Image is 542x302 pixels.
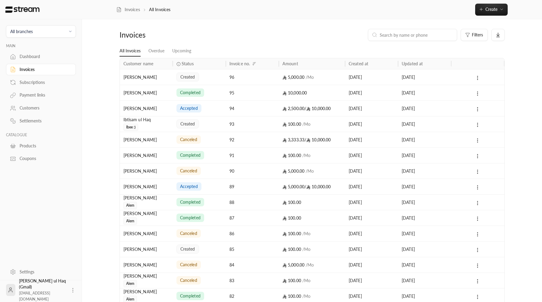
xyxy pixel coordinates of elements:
div: [DATE] [402,210,447,226]
span: Create [485,7,497,12]
div: [DATE] [349,210,394,226]
div: 86 [229,226,275,241]
div: [PERSON_NAME] [123,132,169,147]
a: Overdue [148,46,164,56]
div: [DATE] [349,257,394,273]
div: Settings [20,269,68,275]
div: [PERSON_NAME] [123,257,169,273]
div: All branches [10,28,33,35]
div: [DATE] [349,195,394,210]
div: Subscriptions [20,79,68,85]
button: All branches [6,25,76,38]
div: [PERSON_NAME] [123,148,169,163]
div: Invoices [120,30,211,40]
a: Coupons [6,153,76,165]
div: [DATE] [349,242,394,257]
span: Filters [472,33,483,37]
div: [PERSON_NAME] [123,288,169,295]
div: [DATE] [349,116,394,132]
div: [DATE] [402,101,447,116]
button: Filters [461,29,488,41]
div: [DATE] [349,132,394,147]
div: [DATE] [402,69,447,85]
div: [PERSON_NAME] [123,163,169,179]
div: 100.00 [282,148,341,163]
div: [DATE] [349,273,394,288]
span: completed [180,90,201,96]
div: Customer name [123,61,154,66]
div: 96 [229,69,275,85]
span: / Mo [302,278,310,283]
div: [PERSON_NAME] [123,101,169,116]
span: completed [180,215,201,221]
div: [DATE] [402,179,447,194]
div: Ibtisam ul Haq [123,116,169,123]
div: Settlements [20,118,68,124]
span: Alem [123,280,137,287]
span: accepted [180,105,198,111]
div: 5,000.00 [282,163,341,179]
div: 10,000.00 [282,132,341,147]
span: completed [180,199,201,205]
div: [DATE] [349,101,394,116]
a: Invoices [116,7,140,13]
a: Subscriptions [6,76,76,88]
a: Settings [6,266,76,278]
div: 10,000.00 [282,179,341,194]
img: Logo [5,6,40,13]
span: completed [180,293,201,299]
div: [PERSON_NAME] ul Haq (Gmail) [19,278,66,302]
div: 95 [229,85,275,100]
span: / Mo [302,122,310,127]
div: Updated at [402,61,423,66]
span: created [180,121,195,127]
div: [PERSON_NAME] [123,69,169,85]
div: 89 [229,179,275,194]
a: All Invoices [120,46,141,57]
div: [DATE] [402,132,447,147]
a: Invoices [6,64,76,75]
div: [DATE] [402,116,447,132]
div: [PERSON_NAME] [123,210,169,217]
span: accepted [180,183,198,190]
p: CATALOGUE [6,133,76,137]
span: canceled [180,230,197,236]
div: 5,000.00 [282,257,341,273]
div: 84 [229,257,275,273]
div: [DATE] [349,85,394,100]
div: [DATE] [402,85,447,100]
div: 83 [229,273,275,288]
div: [DATE] [402,273,447,288]
div: [PERSON_NAME] [123,179,169,194]
div: 91 [229,148,275,163]
div: [DATE] [349,148,394,163]
span: / Mo [306,168,314,174]
div: 100.00 [282,116,341,132]
div: 100.00 [282,273,341,288]
div: 100.00 [282,242,341,257]
div: Customers [20,105,68,111]
span: canceled [180,277,197,283]
div: Products [20,143,68,149]
div: [DATE] [402,257,447,273]
span: / Mo [302,231,310,236]
div: [PERSON_NAME] [123,85,169,100]
a: Settlements [6,115,76,127]
div: [DATE] [402,242,447,257]
div: 87 [229,210,275,226]
nav: breadcrumb [116,7,170,13]
div: 90 [229,163,275,179]
div: [DATE] [402,226,447,241]
span: canceled [180,137,197,143]
a: Upcoming [172,46,191,56]
div: [DATE] [402,195,447,210]
a: Payment links [6,89,76,101]
p: MAIN [6,44,76,48]
div: 100.00 [282,226,341,241]
a: Products [6,140,76,152]
span: / Mo [302,247,310,252]
div: [DATE] [349,226,394,241]
div: [PERSON_NAME] [123,273,169,279]
div: Payment links [20,92,68,98]
div: Amount [282,61,298,66]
